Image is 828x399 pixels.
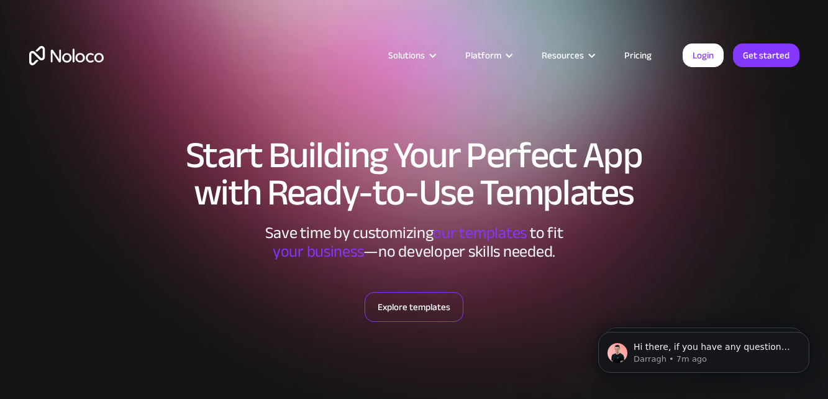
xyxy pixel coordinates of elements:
span: your business [273,236,364,267]
div: Platform [450,47,526,63]
iframe: Intercom notifications message [580,306,828,393]
div: Resources [526,47,609,63]
a: Get started [733,44,799,67]
div: Platform [465,47,501,63]
div: Solutions [373,47,450,63]
a: home [29,46,104,65]
a: Login [683,44,724,67]
a: Pricing [609,47,667,63]
div: Solutions [388,47,425,63]
div: Resources [542,47,584,63]
h1: Start Building Your Perfect App with Ready-to-Use Templates [29,137,799,211]
span: our templates [433,218,527,248]
div: Save time by customizing to fit ‍ —no developer skills needed. [228,224,601,261]
a: Explore templates [365,292,463,322]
